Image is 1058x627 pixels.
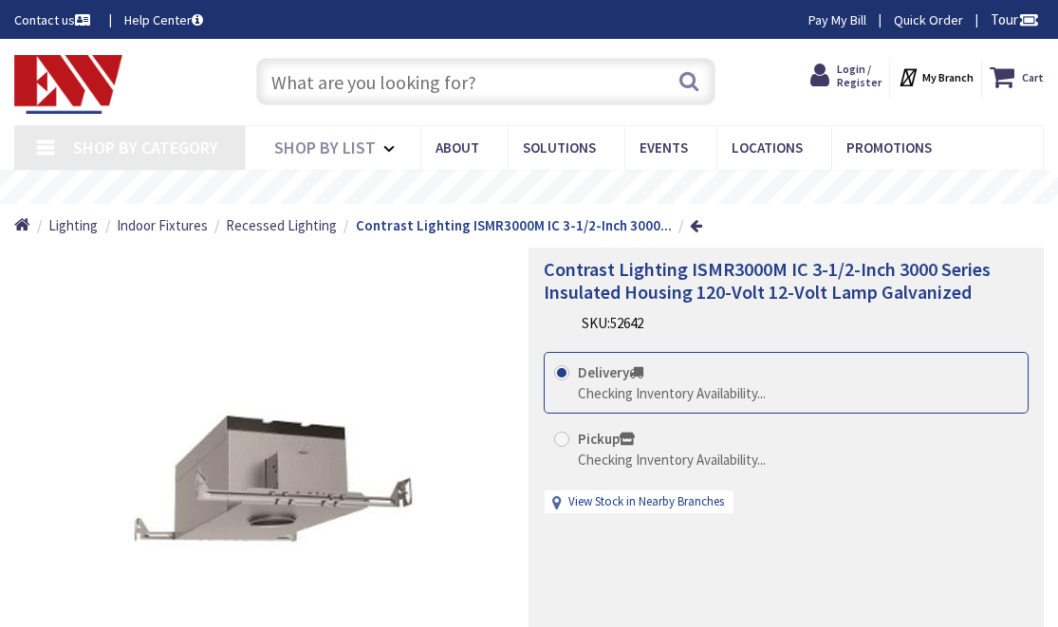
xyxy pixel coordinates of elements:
span: Promotions [846,138,932,157]
span: Events [640,138,688,157]
input: What are you looking for? [256,58,715,105]
span: Login / Register [837,62,882,89]
a: Lighting [48,215,98,235]
a: Login / Register [810,60,882,92]
img: Electrical Wholesalers, Inc. [14,55,122,114]
strong: Contrast Lighting ISMR3000M IC 3-1/2-Inch 3000... [356,216,672,234]
span: Indoor Fixtures [117,216,208,234]
div: My Branch [898,60,974,94]
a: Quick Order [894,10,963,29]
a: Indoor Fixtures [117,215,208,235]
div: SKU: [582,313,643,333]
strong: Pickup [578,430,635,448]
span: Recessed Lighting [226,216,337,234]
span: About [436,138,479,157]
a: Cart [990,60,1044,94]
strong: Cart [1022,60,1044,94]
rs-layer: Free Same Day Pickup at 19 Locations [374,177,682,196]
span: Shop By List [274,137,376,158]
strong: My Branch [922,70,974,84]
span: Solutions [523,138,596,157]
span: Contrast Lighting ISMR3000M IC 3-1/2-Inch 3000 Series Insulated Housing 120-Volt 12-Volt Lamp Gal... [544,257,991,304]
span: 52642 [610,314,643,332]
a: Help Center [124,10,203,29]
a: Pay My Bill [808,10,866,29]
span: Locations [732,138,803,157]
span: Lighting [48,216,98,234]
div: Checking Inventory Availability... [578,383,766,403]
span: Tour [991,10,1039,28]
span: Shop By Category [73,137,218,158]
a: Recessed Lighting [226,215,337,235]
strong: Delivery [578,363,643,381]
div: Checking Inventory Availability... [578,450,766,470]
a: View Stock in Nearby Branches [568,493,724,511]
